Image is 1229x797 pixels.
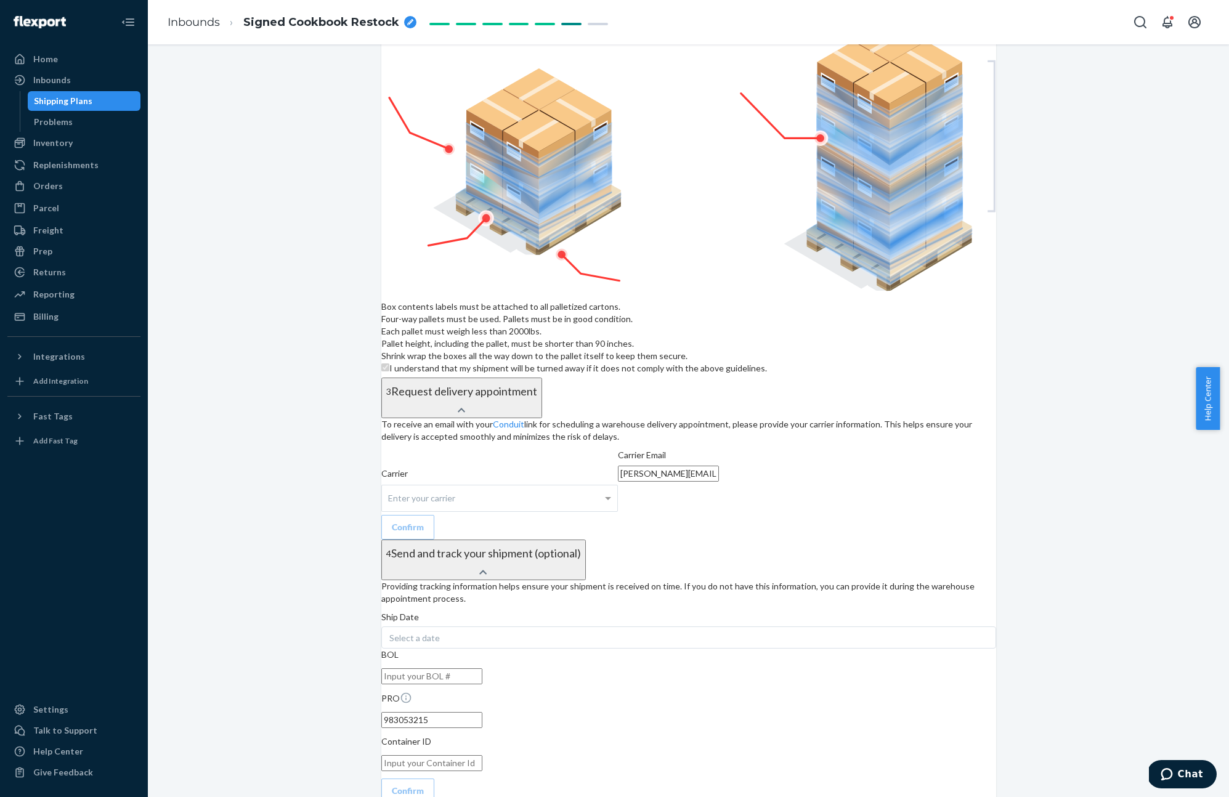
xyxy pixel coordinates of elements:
a: Problems [28,112,141,132]
a: Inventory [7,133,140,153]
a: Inbounds [7,70,140,90]
div: Help Center [33,745,83,758]
a: Orders [7,176,140,196]
button: Open notifications [1155,10,1180,34]
div: Prep [33,245,52,257]
figcaption: Pallet height, including the pallet, must be shorter than 90 inches. [381,338,996,350]
a: Replenishments [7,155,140,175]
div: Returns [33,266,66,278]
label: Carrier [381,467,618,512]
input: Input your BOL # [381,668,482,684]
div: Orders [33,180,63,192]
a: Help Center [7,742,140,761]
input: Input your PRO # [381,712,482,728]
input: Input your Container Id [381,755,482,771]
a: Conduit [493,419,524,429]
div: Give Feedback [33,766,93,779]
a: Shipping Plans [28,91,141,111]
button: Open Search Box [1128,10,1153,34]
button: Give Feedback [7,763,140,782]
input: Enter your carrier email [618,466,719,482]
div: Parcel [33,202,59,214]
div: Fast Tags [33,410,73,423]
button: Fast Tags [7,407,140,426]
a: Inbounds [168,15,220,29]
div: Home [33,53,58,65]
label: BOL [381,649,399,661]
a: Settings [7,700,140,719]
div: Inbounds [33,74,71,86]
div: Replenishments [33,159,99,171]
div: Freight [33,224,63,237]
div: Add Fast Tag [33,435,78,446]
div: Problems [34,116,73,128]
a: Freight [7,220,140,240]
a: Parcel [7,198,140,218]
div: Enter your carrier [382,485,617,511]
a: Prep [7,241,140,261]
div: Integrations [33,350,85,363]
div: Talk to Support [33,724,97,737]
a: Returns [7,262,140,282]
div: 3 [386,386,391,398]
figcaption: Each pallet must weigh less than 2000lbs. [381,325,996,338]
figcaption: Four-way pallets must be used. Pallets must be in good condition. [381,313,996,325]
a: Home [7,49,140,69]
p: To receive an email with your link for scheduling a warehouse delivery appointment, please provid... [381,418,996,443]
a: Add Fast Tag [7,431,140,451]
button: Close Navigation [116,10,140,34]
button: Talk to Support [7,721,140,740]
p: Providing tracking information helps ensure your shipment is received on time. If you do not have... [381,580,996,605]
div: Reporting [33,288,75,301]
img: Flexport logo [14,16,66,28]
span: Select a date [389,633,440,643]
iframe: Opens a widget where you can chat to one of our agents [1149,760,1217,791]
button: 4Send and track your shipment (optional) [381,540,586,580]
div: 4 [386,548,391,560]
label: Container ID [381,735,431,748]
label: Carrier Email [618,449,719,489]
h4: Request delivery appointment [391,386,537,398]
div: Confirm [392,785,424,797]
div: Confirm [392,521,424,533]
label: Ship Date [381,611,419,623]
a: Add Integration [7,371,140,391]
div: Shipping Plans [34,95,92,107]
figcaption: Shrink wrap the boxes all the way down to the pallet itself to keep them secure. [381,350,996,362]
div: Billing [33,310,59,323]
label: PRO [381,692,412,705]
figcaption: Box contents labels must be attached to all palletized cartons. [381,301,996,313]
button: Help Center [1196,367,1220,430]
button: Integrations [7,347,140,366]
a: Reporting [7,285,140,304]
span: Signed Cookbook Restock [243,15,399,31]
h4: Send and track your shipment (optional) [391,548,581,560]
ol: breadcrumbs [158,4,426,41]
input: I understand that my shipment will be turned away if it does not comply with the above guidelines. [381,363,389,371]
span: I understand that my shipment will be turned away if it does not comply with the above guidelines. [389,363,767,373]
button: Confirm [381,515,434,540]
div: Inventory [33,137,73,149]
div: Settings [33,703,68,716]
button: Open account menu [1182,10,1207,34]
div: Add Integration [33,376,88,386]
button: 3Request delivery appointment [381,378,542,418]
a: Billing [7,307,140,326]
